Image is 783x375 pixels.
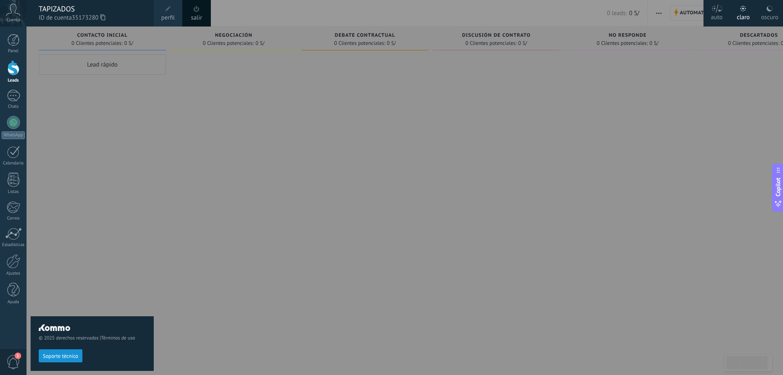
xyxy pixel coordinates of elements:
div: oscuro [761,5,778,27]
div: WhatsApp [2,131,25,139]
a: Soporte técnico [39,353,82,359]
div: claro [737,5,750,27]
a: salir [191,13,202,22]
div: Calendario [2,161,25,166]
div: Panel [2,49,25,54]
div: Leads [2,78,25,83]
span: ID de cuenta [39,13,146,22]
span: Soporte técnico [43,353,78,359]
div: auto [711,5,723,27]
a: Términos de uso [101,335,135,341]
span: Cuenta [7,18,20,23]
button: Soporte técnico [39,349,82,362]
div: Ayuda [2,300,25,305]
div: TAPIZADOS [39,4,146,13]
span: © 2025 derechos reservados | [39,335,146,341]
div: Estadísticas [2,242,25,248]
div: Ajustes [2,271,25,276]
span: Copilot [774,178,782,196]
span: 35173280 [72,13,105,22]
span: perfil [161,13,175,22]
div: Correo [2,216,25,221]
span: 1 [15,353,21,359]
div: Listas [2,189,25,195]
div: Chats [2,104,25,109]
